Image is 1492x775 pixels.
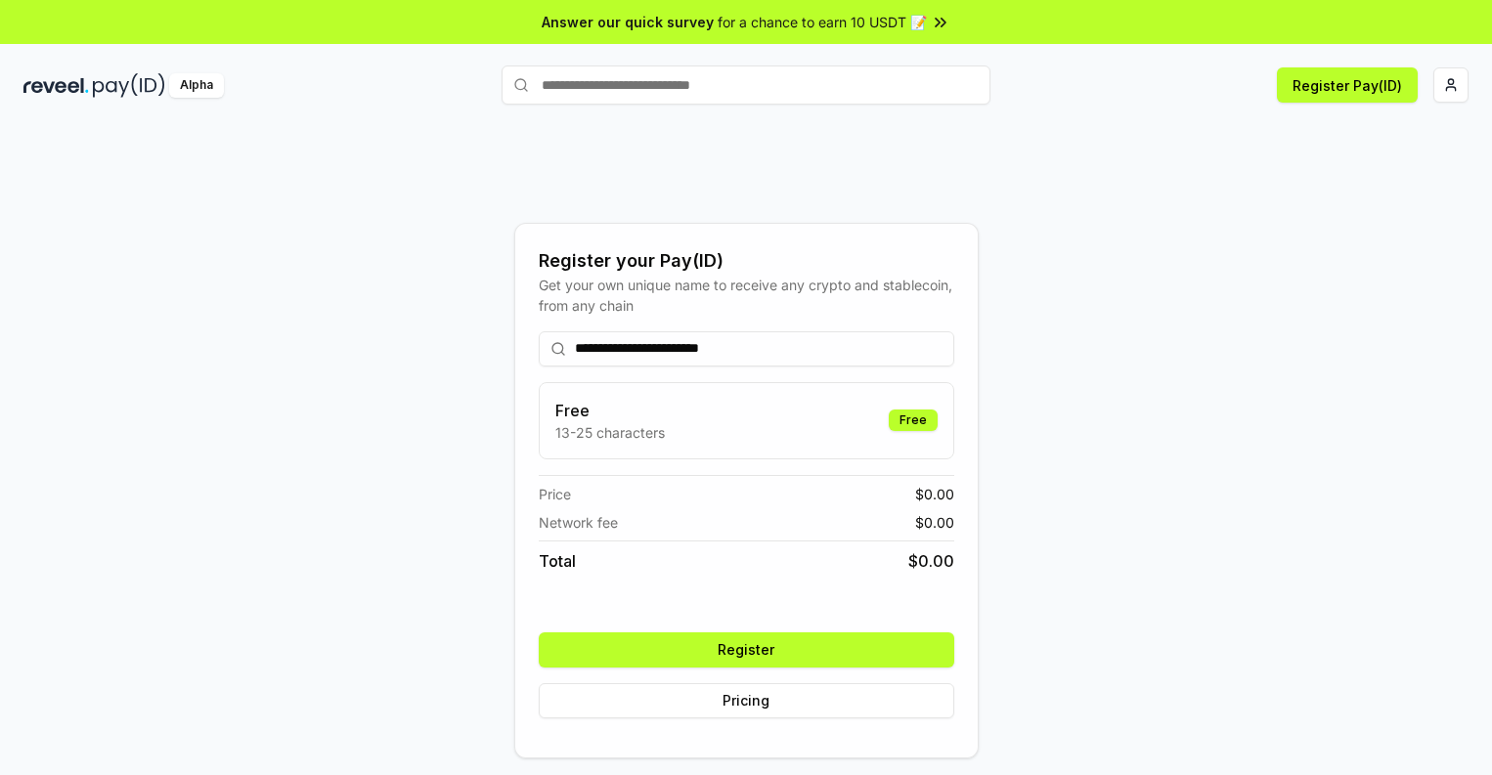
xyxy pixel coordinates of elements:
[718,12,927,32] span: for a chance to earn 10 USDT 📝
[539,247,954,275] div: Register your Pay(ID)
[539,512,618,533] span: Network fee
[1277,67,1418,103] button: Register Pay(ID)
[889,409,938,431] div: Free
[539,549,576,573] span: Total
[555,422,665,443] p: 13-25 characters
[539,683,954,718] button: Pricing
[555,399,665,422] h3: Free
[169,73,224,98] div: Alpha
[915,512,954,533] span: $ 0.00
[23,73,89,98] img: reveel_dark
[908,549,954,573] span: $ 0.00
[539,484,571,504] span: Price
[542,12,714,32] span: Answer our quick survey
[93,73,165,98] img: pay_id
[539,275,954,316] div: Get your own unique name to receive any crypto and stablecoin, from any chain
[915,484,954,504] span: $ 0.00
[539,632,954,667] button: Register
